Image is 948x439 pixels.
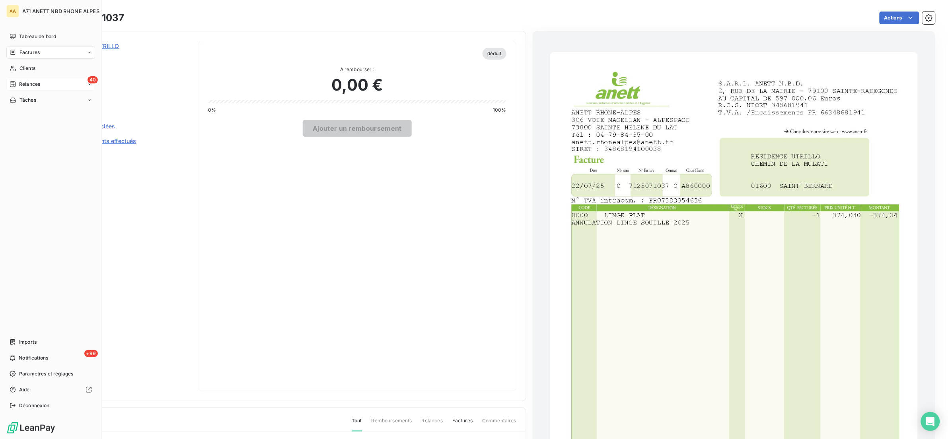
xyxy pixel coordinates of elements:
[19,354,48,362] span: Notifications
[493,106,506,114] span: 100%
[19,81,40,88] span: Relances
[880,12,919,24] button: Actions
[352,417,362,431] span: Tout
[208,106,216,114] span: 0%
[19,49,40,56] span: Factures
[19,402,50,409] span: Déconnexion
[332,73,383,97] span: 0,00 €
[88,76,98,83] span: 40
[19,386,30,393] span: Aide
[921,412,940,431] div: Open Intercom Messenger
[19,97,36,104] span: Tâches
[303,120,412,137] button: Ajouter un remboursement
[22,8,99,14] span: A71 ANETT NBD RHONE ALPES
[6,5,19,17] div: AA
[19,65,35,72] span: Clients
[372,417,412,431] span: Remboursements
[19,370,73,377] span: Paramètres et réglages
[6,422,56,434] img: Logo LeanPay
[482,417,516,431] span: Commentaires
[6,383,95,396] a: Aide
[452,417,473,431] span: Factures
[84,350,98,357] span: +99
[422,417,443,431] span: Relances
[208,66,506,73] span: À rembourser :
[483,48,506,60] span: déduit
[19,33,56,40] span: Tableau de bord
[19,338,37,346] span: Imports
